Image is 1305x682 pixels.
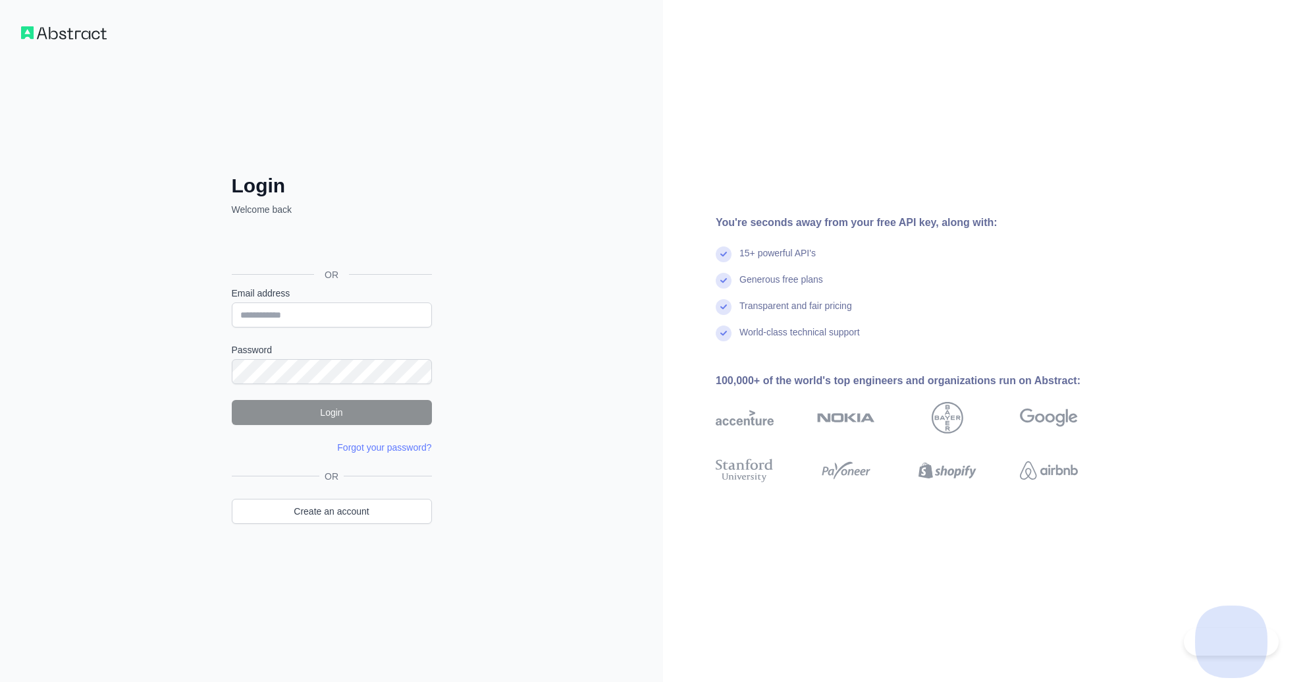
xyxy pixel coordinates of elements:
[716,326,732,341] img: check mark
[739,246,816,273] div: 15+ powerful API's
[716,246,732,262] img: check mark
[319,470,344,483] span: OR
[739,326,860,352] div: World-class technical support
[716,215,1120,231] div: You're seconds away from your free API key, along with:
[817,402,875,434] img: nokia
[232,343,432,356] label: Password
[919,456,976,485] img: shopify
[1020,456,1078,485] img: airbnb
[337,442,431,453] a: Forgot your password?
[232,287,432,300] label: Email address
[739,273,823,299] div: Generous free plans
[932,402,963,434] img: bayer
[232,400,432,425] button: Login
[716,456,774,485] img: stanford university
[716,273,732,289] img: check mark
[716,373,1120,389] div: 100,000+ of the world's top engineers and organizations run on Abstract:
[1184,628,1279,656] iframe: Toggle Customer Support
[232,231,429,260] div: Sign in with Google. Opens in new tab
[314,268,349,281] span: OR
[232,499,432,524] a: Create an account
[817,456,875,485] img: payoneer
[225,231,436,260] iframe: Sign in with Google Button
[1020,402,1078,434] img: google
[716,402,774,434] img: accenture
[21,26,107,40] img: Workflow
[232,203,432,216] p: Welcome back
[716,299,732,315] img: check mark
[232,174,432,198] h2: Login
[739,299,852,326] div: Transparent and fair pricing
